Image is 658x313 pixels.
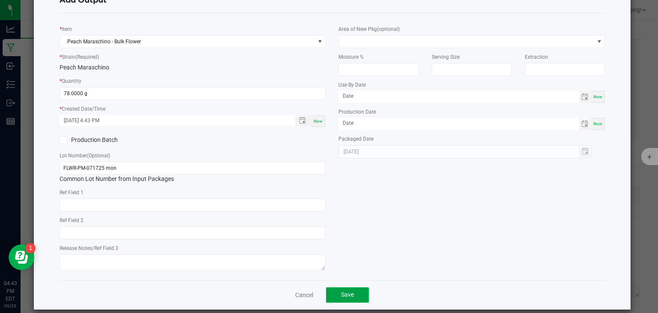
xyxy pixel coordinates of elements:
span: Now [593,121,602,126]
span: Peach Maraschino - Bulk Flower [60,36,315,48]
label: Ref Field 1 [60,189,84,196]
input: Date [338,118,579,129]
input: Date [338,91,579,102]
label: Serving Size [432,53,460,61]
label: Extraction [525,53,548,61]
label: Production Batch [60,135,186,144]
span: Toggle calendar [579,118,592,130]
label: Moisture % [338,53,364,61]
label: Lot Number [60,152,110,160]
a: Cancel [295,291,313,299]
label: Production Date [338,108,376,116]
span: Save [341,291,354,298]
input: Created Datetime [60,115,286,126]
span: Peach Maraschino [60,64,109,71]
span: Toggle popup [295,115,312,126]
span: Now [593,94,602,99]
span: (Required) [75,54,99,60]
iframe: Resource center unread badge [25,243,36,253]
label: Area of New Pkg [338,25,400,33]
span: Now [314,119,323,123]
label: Strain [62,53,99,61]
span: (optional) [377,26,400,32]
button: Save [326,287,369,303]
div: Common Lot Number from Input Packages [60,162,326,184]
iframe: Resource center [9,244,34,270]
label: Ref Field 2 [60,217,84,224]
span: (Optional) [87,153,110,159]
label: Release Notes/Ref Field 3 [60,244,118,252]
label: Packaged Date [338,135,374,143]
label: Item [62,25,72,33]
span: Toggle calendar [579,91,592,103]
label: Use By Date [338,81,366,89]
label: Created Date/Time [62,105,105,113]
label: Quantity [62,77,81,85]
